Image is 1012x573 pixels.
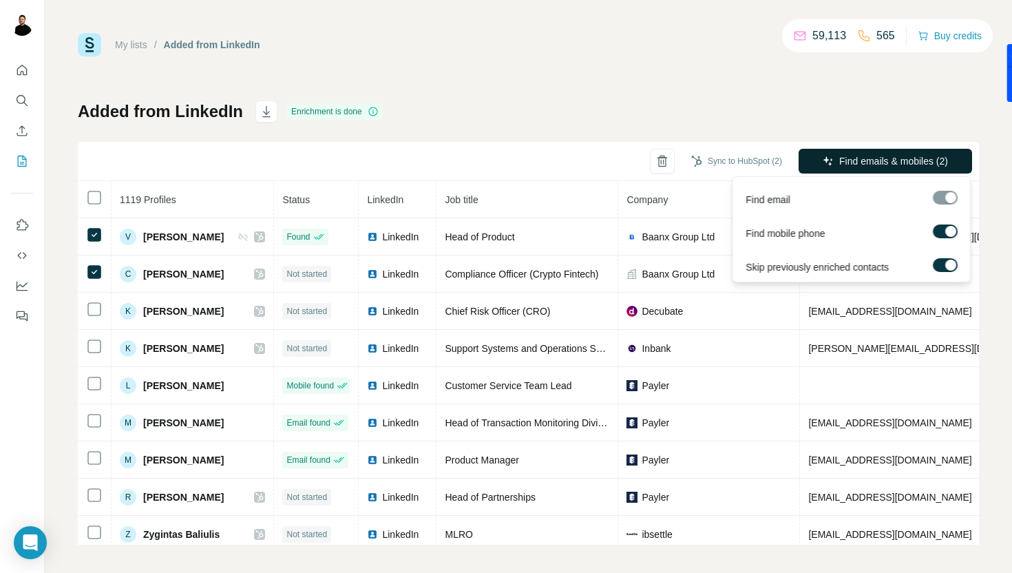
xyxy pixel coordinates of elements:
img: company-logo [626,231,637,242]
span: Decubate [642,304,683,318]
div: Z [120,526,136,543]
span: Find mobile phone [746,227,825,240]
div: K [120,340,136,357]
span: Not started [286,268,327,280]
p: 565 [876,28,895,44]
img: Surfe Logo [78,33,101,56]
span: [PERSON_NAME] [143,230,224,244]
span: LinkedIn [382,342,419,355]
img: LinkedIn logo [367,231,378,242]
button: Use Surfe API [11,243,33,268]
span: Support Systems and Operations Squad Manager [445,343,658,354]
img: LinkedIn logo [367,417,378,428]
span: Job title [445,194,478,205]
div: Enrichment is done [287,103,383,120]
img: company-logo [626,455,637,466]
div: M [120,452,136,468]
span: Mobile found [286,379,334,392]
div: R [120,489,136,506]
div: V [120,229,136,245]
span: Find email [746,193,790,207]
span: LinkedIn [367,194,403,205]
span: Head of Transaction Monitoring Division [445,417,615,428]
img: LinkedIn logo [367,529,378,540]
span: LinkedIn [382,379,419,393]
img: LinkedIn logo [367,380,378,391]
span: LinkedIn [382,304,419,318]
button: Enrich CSV [11,118,33,143]
span: Email found [286,417,330,429]
span: Head of Product [445,231,514,242]
span: LinkedIn [382,528,419,541]
span: Find emails & mobiles (2) [839,154,948,168]
button: Feedback [11,304,33,329]
span: [PERSON_NAME] [143,490,224,504]
div: Added from LinkedIn [164,38,260,52]
p: 59,113 [812,28,846,44]
img: company-logo [626,343,637,354]
img: company-logo [626,306,637,317]
span: Email found [286,454,330,466]
span: [EMAIL_ADDRESS][DOMAIN_NAME] [808,455,971,466]
span: LinkedIn [382,416,419,430]
img: LinkedIn logo [367,269,378,280]
img: company-logo [626,380,637,391]
span: Status [282,194,310,205]
span: Found [286,231,310,243]
img: company-logo [626,492,637,503]
span: [PERSON_NAME] [143,304,224,318]
span: Payler [642,453,669,467]
span: Zygintas Baliulis [143,528,220,541]
span: Not started [286,305,327,317]
span: [EMAIL_ADDRESS][DOMAIN_NAME] [808,306,971,317]
img: LinkedIn logo [367,492,378,503]
img: LinkedIn logo [367,306,378,317]
img: LinkedIn logo [367,343,378,354]
button: Quick start [11,58,33,83]
span: Payler [642,379,669,393]
div: C [120,266,136,282]
span: Payler [642,416,669,430]
span: 1119 Profiles [120,194,176,205]
span: Skip previously enriched contacts [746,260,889,274]
button: My lists [11,149,33,174]
span: Head of Partnerships [445,492,536,503]
span: Product Manager [445,455,518,466]
span: MLRO [445,529,472,540]
img: Avatar [11,14,33,36]
span: Customer Service Team Lead [445,380,571,391]
span: LinkedIn [382,230,419,244]
span: LinkedIn [382,267,419,281]
span: [PERSON_NAME] [143,379,224,393]
img: company-logo [626,417,637,428]
span: Baanx Group Ltd [642,267,715,281]
a: My lists [115,39,147,50]
span: [PERSON_NAME] [143,267,224,281]
h1: Added from LinkedIn [78,101,243,123]
span: [EMAIL_ADDRESS][DOMAIN_NAME] [808,417,971,428]
span: ibsettle [642,528,672,541]
span: Not started [286,528,327,541]
button: Use Surfe on LinkedIn [11,213,33,238]
span: [EMAIL_ADDRESS][DOMAIN_NAME] [808,492,971,503]
span: [PERSON_NAME] [143,416,224,430]
span: Payler [642,490,669,504]
span: Not started [286,342,327,355]
div: M [120,415,136,431]
img: LinkedIn logo [367,455,378,466]
button: Dashboard [11,273,33,298]
button: Sync to HubSpot (2) [682,151,792,171]
span: Chief Risk Officer (CRO) [445,306,550,317]
span: Company [626,194,668,205]
button: Find emails & mobiles (2) [799,149,972,174]
img: company-logo [626,533,637,535]
button: Buy credits [918,26,982,45]
span: Not started [286,491,327,503]
div: L [120,377,136,394]
span: [PERSON_NAME] [143,453,224,467]
span: Inbank [642,342,671,355]
span: [PERSON_NAME] [143,342,224,355]
li: / [154,38,157,52]
span: LinkedIn [382,453,419,467]
div: Open Intercom Messenger [14,526,47,559]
